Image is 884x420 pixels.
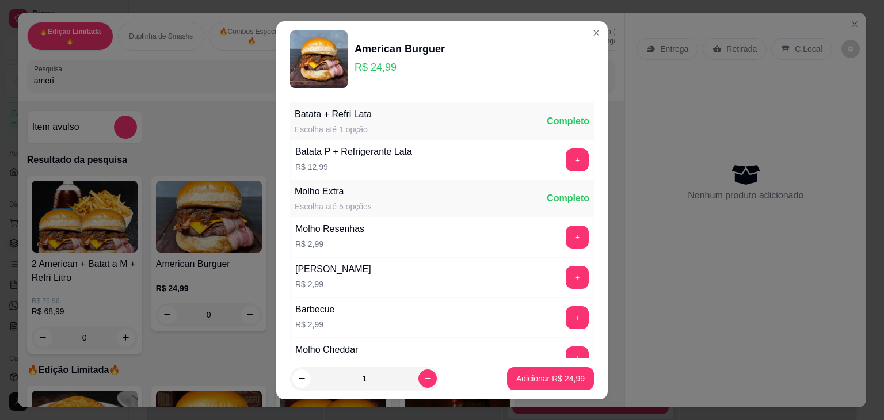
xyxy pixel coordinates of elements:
[295,319,335,330] p: R$ 2,99
[516,373,585,384] p: Adicionar R$ 24,99
[547,192,589,205] div: Completo
[295,303,335,316] div: Barbecue
[295,201,372,212] div: Escolha até 5 opções
[418,369,437,388] button: increase-product-quantity
[355,59,445,75] p: R$ 24,99
[566,226,589,249] button: add
[587,24,605,42] button: Close
[295,124,372,135] div: Escolha até 1 opção
[292,369,311,388] button: decrease-product-quantity
[295,108,372,121] div: Batata + Refri Lata
[566,346,589,369] button: add
[295,278,371,290] p: R$ 2,99
[566,306,589,329] button: add
[566,148,589,171] button: add
[547,114,589,128] div: Completo
[290,30,348,88] img: product-image
[355,41,445,57] div: American Burguer
[295,161,412,173] p: R$ 12,99
[295,343,358,357] div: Molho Cheddar
[295,262,371,276] div: [PERSON_NAME]
[295,238,364,250] p: R$ 2,99
[295,222,364,236] div: Molho Resenhas
[566,266,589,289] button: add
[507,367,594,390] button: Adicionar R$ 24,99
[295,185,372,198] div: Molho Extra
[295,145,412,159] div: Batata P + Refrigerante Lata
